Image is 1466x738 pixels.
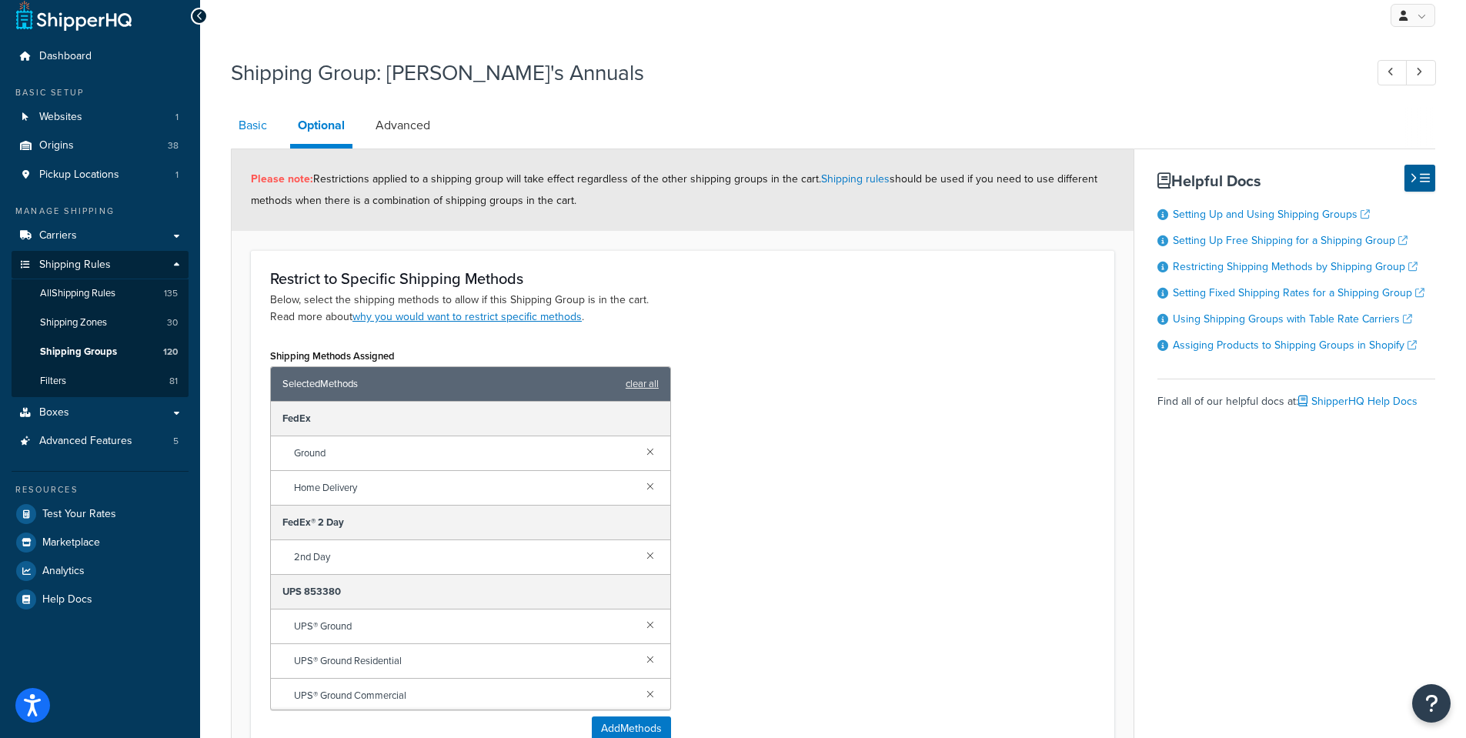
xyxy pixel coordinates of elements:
a: Analytics [12,557,189,585]
a: Shipping Rules [12,251,189,279]
a: Websites1 [12,103,189,132]
p: Below, select the shipping methods to allow if this Shipping Group is in the cart. Read more about . [270,292,1095,326]
span: UPS® Ground Commercial [294,685,634,706]
span: 30 [167,316,178,329]
a: Pickup Locations1 [12,161,189,189]
span: Home Delivery [294,477,634,499]
li: Advanced Features [12,427,189,456]
a: Next Record [1406,60,1436,85]
span: 2nd Day [294,546,634,568]
a: Optional [290,107,352,149]
span: Test Your Rates [42,508,116,521]
label: Shipping Methods Assigned [270,350,395,362]
span: All Shipping Rules [40,287,115,300]
a: why you would want to restrict specific methods [352,309,582,325]
a: Using Shipping Groups with Table Rate Carriers [1173,311,1412,327]
div: Find all of our helpful docs at: [1157,379,1435,412]
span: Marketplace [42,536,100,549]
a: Previous Record [1378,60,1408,85]
button: Hide Help Docs [1404,165,1435,192]
a: Shipping rules [821,171,890,187]
a: Restricting Shipping Methods by Shipping Group [1173,259,1418,275]
span: Filters [40,375,66,388]
li: Pickup Locations [12,161,189,189]
span: Restrictions applied to a shipping group will take effect regardless of the other shipping groups... [251,171,1097,209]
h1: Shipping Group: [PERSON_NAME]'s Annuals [231,58,1349,88]
a: Origins38 [12,132,189,160]
a: Carriers [12,222,189,250]
a: Setting Up Free Shipping for a Shipping Group [1173,232,1408,249]
span: UPS® Ground Residential [294,650,634,672]
div: FedEx® 2 Day [271,506,670,540]
li: Shipping Zones [12,309,189,337]
div: Manage Shipping [12,205,189,218]
li: Shipping Rules [12,251,189,397]
a: Advanced Features5 [12,427,189,456]
a: Dashboard [12,42,189,71]
span: 1 [175,111,179,124]
span: 120 [163,346,178,359]
span: Shipping Rules [39,259,111,272]
a: Advanced [368,107,438,144]
h3: Restrict to Specific Shipping Methods [270,270,1095,287]
a: Help Docs [12,586,189,613]
div: UPS 853380 [271,575,670,609]
span: Origins [39,139,74,152]
li: Filters [12,367,189,396]
div: Resources [12,483,189,496]
span: Carriers [39,229,77,242]
span: 38 [168,139,179,152]
a: clear all [626,373,659,395]
li: Origins [12,132,189,160]
span: Advanced Features [39,435,132,448]
strong: Please note: [251,171,313,187]
span: Boxes [39,406,69,419]
button: Open Resource Center [1412,684,1451,723]
span: 5 [173,435,179,448]
span: Websites [39,111,82,124]
span: UPS® Ground [294,616,634,637]
span: 135 [164,287,178,300]
span: Shipping Zones [40,316,107,329]
a: AllShipping Rules135 [12,279,189,308]
div: Basic Setup [12,86,189,99]
a: Basic [231,107,275,144]
span: 1 [175,169,179,182]
a: Test Your Rates [12,500,189,528]
span: Shipping Groups [40,346,117,359]
div: FedEx [271,402,670,436]
span: Dashboard [39,50,92,63]
li: Shipping Groups [12,338,189,366]
a: Marketplace [12,529,189,556]
a: Setting Fixed Shipping Rates for a Shipping Group [1173,285,1424,301]
span: 81 [169,375,178,388]
a: Boxes [12,399,189,427]
h3: Helpful Docs [1157,172,1435,189]
span: Help Docs [42,593,92,606]
a: ShipperHQ Help Docs [1298,393,1418,409]
a: Shipping Groups120 [12,338,189,366]
span: Ground [294,442,634,464]
a: Shipping Zones30 [12,309,189,337]
a: Assiging Products to Shipping Groups in Shopify [1173,337,1417,353]
span: Analytics [42,565,85,578]
span: Pickup Locations [39,169,119,182]
a: Filters81 [12,367,189,396]
li: Websites [12,103,189,132]
a: Setting Up and Using Shipping Groups [1173,206,1370,222]
span: Selected Methods [282,373,618,395]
